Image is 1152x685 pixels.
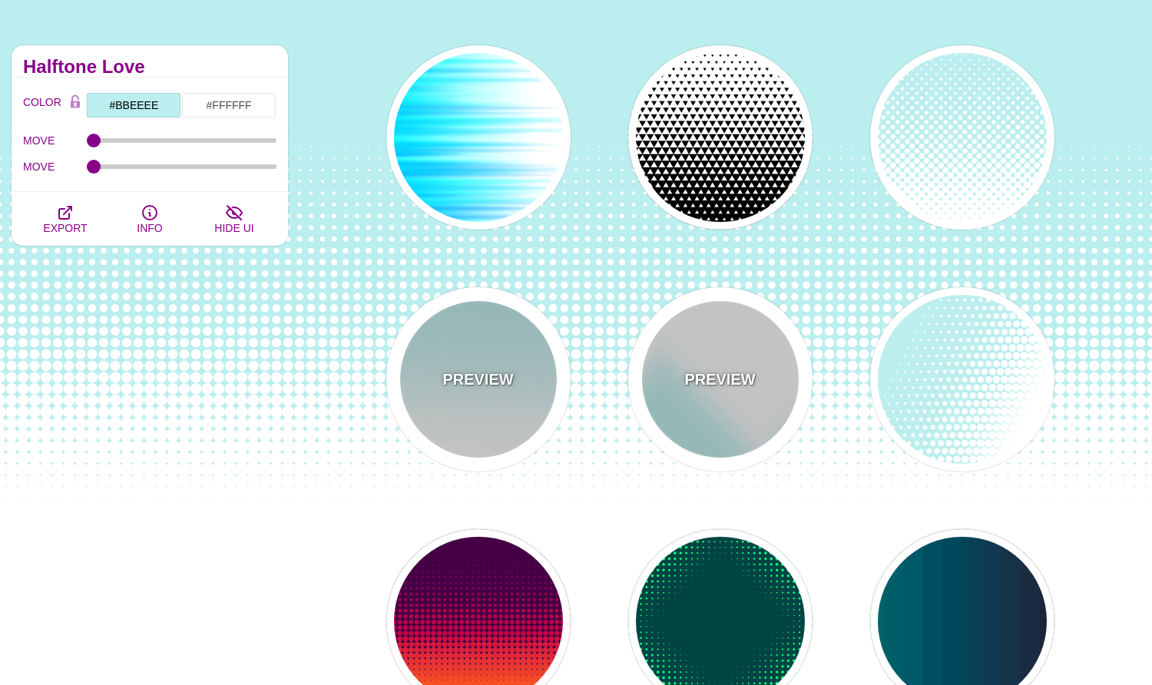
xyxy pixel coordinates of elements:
[386,45,571,230] button: blue lights stretching horizontally over white
[684,368,755,391] p: PREVIEW
[23,61,276,73] h2: Halftone Love
[192,192,276,246] button: HIDE UI
[442,368,513,391] p: PREVIEW
[64,92,87,114] button: Color Lock
[108,192,192,246] button: INFO
[23,157,87,177] label: MOVE
[628,287,813,472] button: PREVIEWhalftone zigzag pattern
[23,131,87,151] label: MOVE
[23,92,64,118] label: COLOR
[870,45,1054,230] button: blue into white alternating halftone dots
[870,287,1054,472] button: halftone background at slant
[214,222,253,234] span: HIDE UI
[137,222,162,234] span: INFO
[628,45,813,230] button: black triangles fade into white triangles
[43,222,87,234] span: EXPORT
[386,287,571,472] button: PREVIEWblue into white stacked halftone dots
[23,192,108,246] button: EXPORT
